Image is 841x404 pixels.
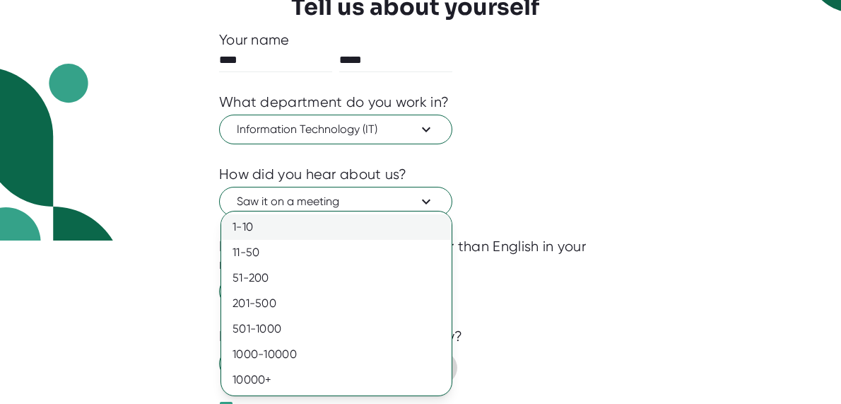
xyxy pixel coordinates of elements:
[221,240,452,265] div: 11-50
[221,367,452,393] div: 10000+
[221,291,452,316] div: 201-500
[221,214,452,240] div: 1-10
[221,342,452,367] div: 1000-10000
[221,265,452,291] div: 51-200
[221,316,452,342] div: 501-1000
